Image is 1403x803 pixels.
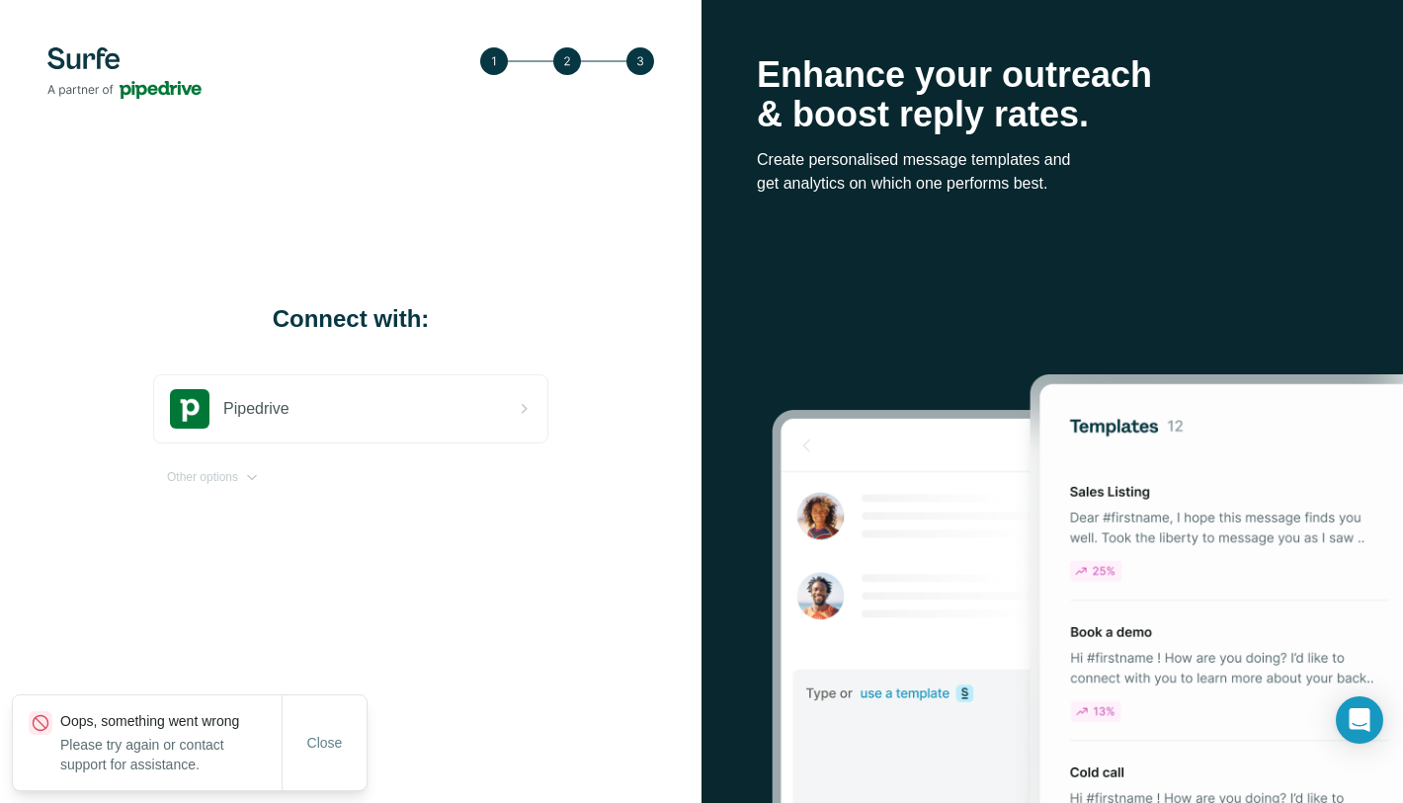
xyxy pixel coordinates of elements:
p: Create personalised message templates and [757,148,1348,172]
button: Close [293,725,357,761]
div: Open Intercom Messenger [1336,696,1383,744]
span: Close [307,733,343,753]
img: Step 3 [480,47,654,75]
img: Surfe's logo [47,47,202,99]
span: Pipedrive [223,397,289,421]
h1: Connect with: [153,303,548,335]
p: Enhance your outreach [757,55,1348,95]
p: Please try again or contact support for assistance. [60,735,282,774]
img: pipedrive's logo [170,389,209,429]
p: Oops, something went wrong [60,711,282,731]
span: Other options [167,468,238,486]
p: get analytics on which one performs best. [757,172,1348,196]
p: & boost reply rates. [757,95,1348,134]
img: Surfe Stock Photo - Selling good vibes [772,374,1403,803]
